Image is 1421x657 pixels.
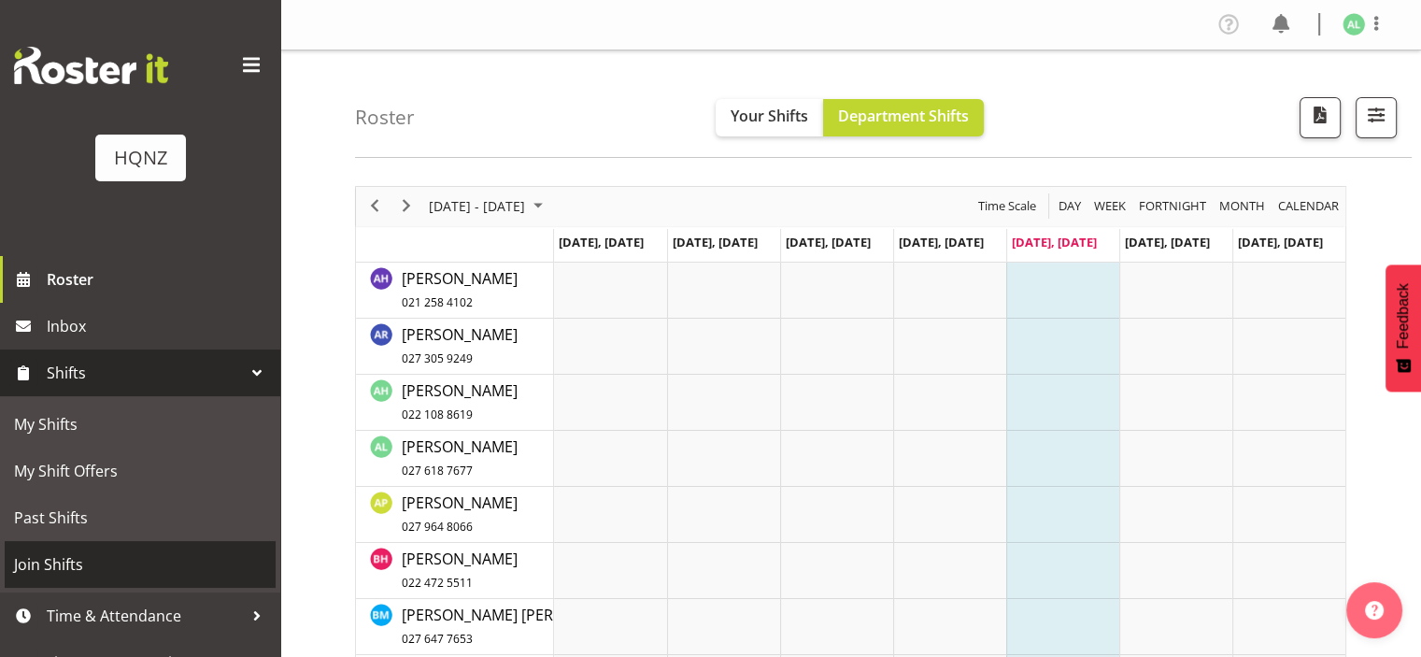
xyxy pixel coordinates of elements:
button: Filter Shifts [1356,97,1397,138]
span: 027 647 7653 [402,631,473,647]
button: Department Shifts [823,99,984,136]
button: Feedback - Show survey [1385,264,1421,392]
span: Roster [47,265,271,293]
span: [DATE], [DATE] [673,234,758,250]
span: 027 618 7677 [402,463,473,478]
div: October 02 - 08, 2025 [422,187,554,226]
button: Timeline Month [1216,194,1269,218]
button: Timeline Day [1056,194,1085,218]
span: My Shift Offers [14,457,266,485]
span: 022 108 8619 [402,407,473,422]
span: Your Shifts [731,106,808,126]
span: [PERSON_NAME] [402,436,518,479]
span: My Shifts [14,410,266,438]
button: Download a PDF of the roster according to the set date range. [1300,97,1341,138]
button: Time Scale [975,194,1040,218]
h4: Roster [355,107,415,128]
img: Rosterit website logo [14,47,168,84]
span: [DATE], [DATE] [786,234,871,250]
span: [DATE], [DATE] [1238,234,1323,250]
td: Alanna Haysmith resource [356,263,554,319]
td: Ana Ledesma resource [356,431,554,487]
span: 027 964 8066 [402,519,473,535]
span: Time Scale [976,194,1038,218]
button: Fortnight [1136,194,1210,218]
span: 021 258 4102 [402,294,473,310]
span: [PERSON_NAME] [402,493,518,536]
div: previous period [359,187,391,226]
span: calendar [1276,194,1341,218]
td: Bayley McDonald resource [356,599,554,655]
button: Next [394,194,419,218]
span: 027 305 9249 [402,350,473,366]
span: [DATE], [DATE] [559,234,644,250]
span: Fortnight [1137,194,1208,218]
span: [DATE], [DATE] [1125,234,1210,250]
span: [PERSON_NAME] [402,268,518,311]
span: Time & Attendance [47,602,243,630]
button: October 2025 [426,194,551,218]
img: help-xxl-2.png [1365,601,1384,620]
button: Month [1275,194,1343,218]
div: next period [391,187,422,226]
a: [PERSON_NAME]027 618 7677 [402,436,518,480]
span: Day [1057,194,1083,218]
td: Amanda Horan resource [356,375,554,431]
td: Barbara Hillcoat resource [356,543,554,599]
span: [DATE], [DATE] [899,234,984,250]
span: Month [1217,194,1267,218]
span: [PERSON_NAME] [PERSON_NAME] [402,605,637,648]
span: [PERSON_NAME] [402,324,518,367]
a: [PERSON_NAME]027 305 9249 [402,323,518,368]
td: Alex Romanytchev resource [356,319,554,375]
a: [PERSON_NAME]021 258 4102 [402,267,518,312]
a: [PERSON_NAME]022 108 8619 [402,379,518,424]
button: Your Shifts [716,99,823,136]
span: Inbox [47,312,271,340]
span: Shifts [47,359,243,387]
a: My Shift Offers [5,448,276,494]
a: Join Shifts [5,541,276,588]
a: [PERSON_NAME]027 964 8066 [402,492,518,536]
span: [PERSON_NAME] [402,380,518,423]
button: Timeline Week [1091,194,1130,218]
a: [PERSON_NAME]022 472 5511 [402,548,518,593]
span: [DATE], [DATE] [1012,234,1097,250]
img: ana-ledesma2609.jpg [1343,13,1365,36]
span: [DATE] - [DATE] [427,194,527,218]
span: Join Shifts [14,550,266,578]
span: 022 472 5511 [402,575,473,591]
div: HQNZ [114,144,167,172]
span: [PERSON_NAME] [402,549,518,592]
td: Anthony Paul Mitchell resource [356,487,554,543]
a: My Shifts [5,401,276,448]
span: Past Shifts [14,504,266,532]
span: Week [1092,194,1128,218]
span: Department Shifts [838,106,969,126]
button: Previous [362,194,388,218]
a: Past Shifts [5,494,276,541]
a: [PERSON_NAME] [PERSON_NAME]027 647 7653 [402,604,637,649]
span: Feedback [1395,283,1412,349]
